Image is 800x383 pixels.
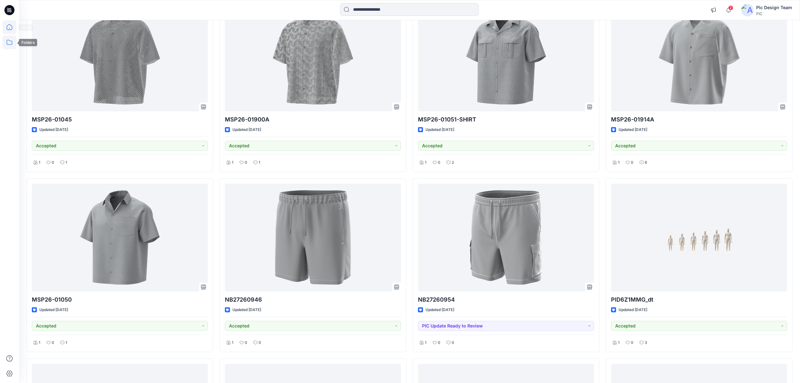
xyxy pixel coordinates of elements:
a: MSP26-01914A [611,3,787,111]
p: 1 [66,159,67,166]
p: PID6Z1MMG_dt [611,295,787,304]
p: 0 [52,159,54,166]
p: 0 [245,159,247,166]
div: PIC [756,11,792,16]
p: 1 [39,339,40,346]
p: 1 [425,339,426,346]
p: MSP26-01050 [32,295,208,304]
p: 1 [618,159,620,166]
div: Pic Design Team [756,4,792,11]
p: 3 [645,339,647,346]
a: PID6Z1MMG_dt [611,184,787,292]
a: MSP26-01900A [225,3,401,111]
p: 0 [438,339,440,346]
a: MSP26-01045 [32,3,208,111]
a: MSP26-01051-SHIRT [418,3,594,111]
p: Updated [DATE] [426,127,454,133]
p: 1 [259,159,260,166]
p: 0 [452,339,454,346]
p: 1 [66,339,67,346]
a: NB27260946 [225,184,401,292]
img: avatar [741,4,754,16]
p: 6 [645,159,647,166]
p: Updated [DATE] [426,307,454,313]
p: 1 [618,339,620,346]
p: Updated [DATE] [232,307,261,313]
p: 0 [631,339,633,346]
p: Updated [DATE] [619,127,647,133]
p: Updated [DATE] [232,127,261,133]
p: 2 [452,159,454,166]
p: 0 [52,339,54,346]
p: 1 [232,339,233,346]
p: 0 [438,159,440,166]
p: MSP26-01051-SHIRT [418,115,594,124]
p: 1 [39,159,40,166]
p: MSP26-01900A [225,115,401,124]
p: NB27260954 [418,295,594,304]
p: Updated [DATE] [39,307,68,313]
p: Updated [DATE] [39,127,68,133]
a: MSP26-01050 [32,184,208,292]
p: NB27260946 [225,295,401,304]
p: MSP26-01914A [611,115,787,124]
p: 0 [259,339,261,346]
p: Updated [DATE] [619,307,647,313]
p: 1 [425,159,426,166]
p: 0 [631,159,633,166]
p: MSP26-01045 [32,115,208,124]
span: 2 [728,5,733,10]
p: 1 [232,159,233,166]
a: NB27260954 [418,184,594,292]
p: 0 [245,339,247,346]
